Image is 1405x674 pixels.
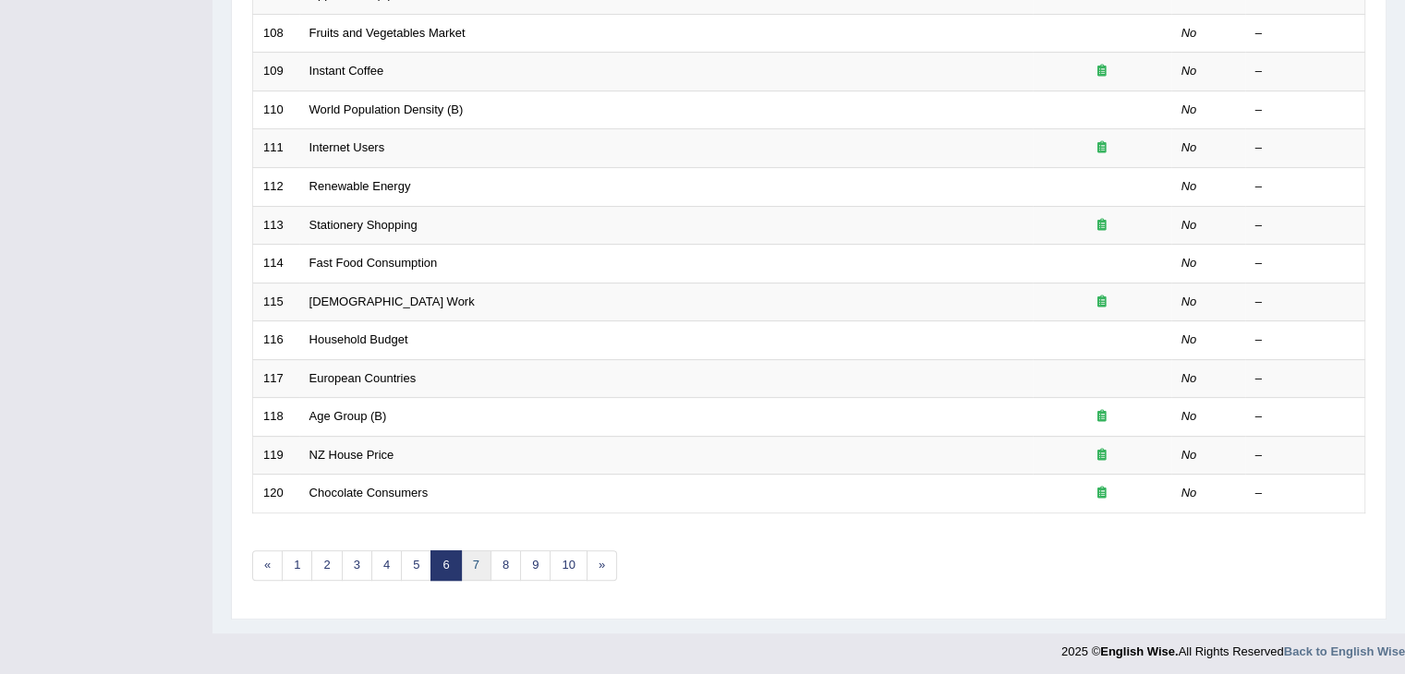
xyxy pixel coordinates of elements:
[1255,408,1355,426] div: –
[309,486,429,499] a: Chocolate Consumers
[1181,256,1197,270] em: No
[253,129,299,168] td: 111
[1255,178,1355,196] div: –
[1255,331,1355,349] div: –
[309,218,418,232] a: Stationery Shopping
[252,550,283,581] a: «
[491,550,521,581] a: 8
[1255,25,1355,42] div: –
[253,283,299,321] td: 115
[401,550,431,581] a: 5
[253,245,299,283] td: 114
[282,550,312,581] a: 1
[309,102,464,116] a: World Population Density (B)
[1043,485,1161,502] div: Exam occurring question
[550,550,587,581] a: 10
[1181,179,1197,193] em: No
[309,179,411,193] a: Renewable Energy
[1284,644,1405,658] a: Back to English Wise
[253,321,299,360] td: 116
[1255,485,1355,502] div: –
[253,398,299,437] td: 118
[253,53,299,91] td: 109
[309,256,438,270] a: Fast Food Consumption
[1181,295,1197,308] em: No
[1181,486,1197,499] em: No
[520,550,551,581] a: 9
[1181,332,1197,346] em: No
[1181,218,1197,232] em: No
[309,448,394,462] a: NZ House Price
[309,371,417,385] a: European Countries
[1181,371,1197,385] em: No
[1061,633,1405,660] div: 2025 © All Rights Reserved
[1181,102,1197,116] em: No
[253,167,299,206] td: 112
[253,359,299,398] td: 117
[309,26,466,40] a: Fruits and Vegetables Market
[1043,63,1161,80] div: Exam occurring question
[1043,294,1161,311] div: Exam occurring question
[309,409,387,423] a: Age Group (B)
[1181,140,1197,154] em: No
[587,550,617,581] a: »
[1255,102,1355,119] div: –
[1181,448,1197,462] em: No
[1255,217,1355,235] div: –
[309,64,384,78] a: Instant Coffee
[1255,255,1355,272] div: –
[1255,294,1355,311] div: –
[1181,64,1197,78] em: No
[1100,644,1178,658] strong: English Wise.
[253,436,299,475] td: 119
[461,550,491,581] a: 7
[1181,409,1197,423] em: No
[1255,139,1355,157] div: –
[371,550,402,581] a: 4
[1043,139,1161,157] div: Exam occurring question
[253,475,299,513] td: 120
[253,206,299,245] td: 113
[1043,408,1161,426] div: Exam occurring question
[309,295,475,308] a: [DEMOGRAPHIC_DATA] Work
[1043,217,1161,235] div: Exam occurring question
[309,332,408,346] a: Household Budget
[1181,26,1197,40] em: No
[1255,370,1355,388] div: –
[1255,63,1355,80] div: –
[311,550,342,581] a: 2
[1255,447,1355,464] div: –
[253,14,299,53] td: 108
[430,550,461,581] a: 6
[309,140,385,154] a: Internet Users
[1043,447,1161,464] div: Exam occurring question
[253,90,299,129] td: 110
[342,550,372,581] a: 3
